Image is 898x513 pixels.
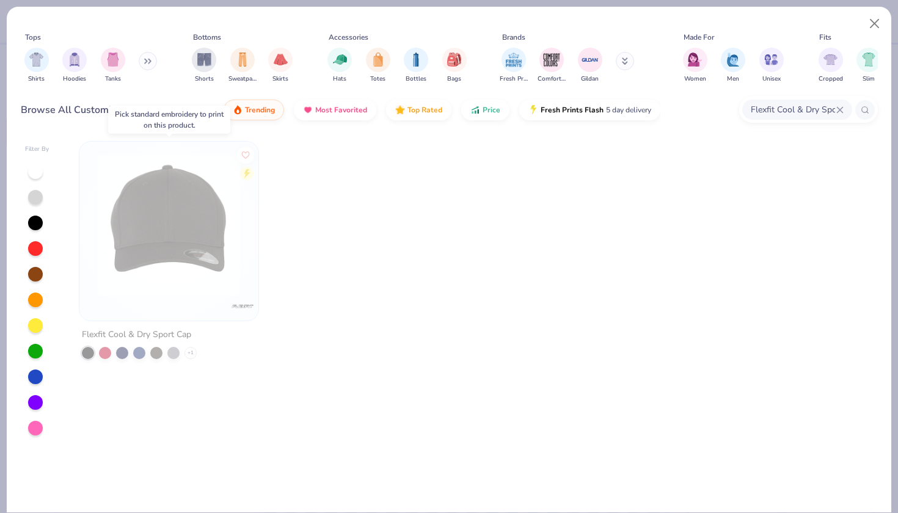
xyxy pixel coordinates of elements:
[856,48,881,84] div: filter for Slim
[819,32,831,43] div: Fits
[268,48,293,84] div: filter for Skirts
[819,48,843,84] div: filter for Cropped
[29,53,43,67] img: Shirts Image
[21,103,177,117] div: Browse All Customizable Products
[303,105,313,115] img: most_fav.gif
[578,48,602,84] button: filter button
[483,105,500,115] span: Price
[366,48,390,84] button: filter button
[578,48,602,84] div: filter for Gildan
[193,32,221,43] div: Bottoms
[447,75,461,84] span: Bags
[863,75,875,84] span: Slim
[366,48,390,84] div: filter for Totes
[404,48,428,84] button: filter button
[684,32,714,43] div: Made For
[315,105,367,115] span: Most Favorited
[327,48,352,84] button: filter button
[197,53,211,67] img: Shorts Image
[721,48,745,84] div: filter for Men
[461,100,509,120] button: Price
[333,53,347,67] img: Hats Image
[819,75,843,84] span: Cropped
[819,48,843,84] button: filter button
[25,145,49,154] div: Filter By
[442,48,467,84] div: filter for Bags
[92,154,246,296] img: e3b52ada-326b-4e40-aa51-3df8a3a43d45
[683,48,707,84] button: filter button
[606,103,651,117] span: 5 day delivery
[863,12,886,35] button: Close
[236,53,249,67] img: Sweatpants Image
[272,75,288,84] span: Skirts
[406,75,426,84] span: Bottles
[370,75,385,84] span: Totes
[409,53,423,67] img: Bottles Image
[62,48,87,84] button: filter button
[268,48,293,84] button: filter button
[759,48,784,84] button: filter button
[228,48,257,84] div: filter for Sweatpants
[274,53,288,67] img: Skirts Image
[192,48,216,84] button: filter button
[528,105,538,115] img: flash.gif
[192,48,216,84] div: filter for Shorts
[407,105,442,115] span: Top Rated
[727,75,739,84] span: Men
[856,48,881,84] button: filter button
[188,349,194,357] span: + 1
[721,48,745,84] button: filter button
[581,51,599,69] img: Gildan Image
[404,48,428,84] div: filter for Bottles
[502,32,525,43] div: Brands
[115,109,224,131] div: Pick standard embroidery to print on this product.
[333,75,346,84] span: Hats
[386,100,451,120] button: Top Rated
[28,75,45,84] span: Shirts
[245,105,275,115] span: Trending
[762,75,781,84] span: Unisex
[538,48,566,84] button: filter button
[101,48,125,84] div: filter for Tanks
[447,53,461,67] img: Bags Image
[233,105,243,115] img: trending.gif
[106,53,120,67] img: Tanks Image
[228,48,257,84] button: filter button
[231,294,255,319] img: Flexfit logo
[105,75,121,84] span: Tanks
[683,48,707,84] div: filter for Women
[500,75,528,84] span: Fresh Prints
[581,75,599,84] span: Gildan
[82,327,191,343] div: Flexfit Cool & Dry Sport Cap
[862,53,875,67] img: Slim Image
[538,48,566,84] div: filter for Comfort Colors
[224,100,284,120] button: Trending
[24,48,49,84] div: filter for Shirts
[68,53,81,67] img: Hoodies Image
[726,53,740,67] img: Men Image
[237,146,254,163] button: Like
[688,53,702,67] img: Women Image
[101,48,125,84] button: filter button
[500,48,528,84] button: filter button
[371,53,385,67] img: Totes Image
[327,48,352,84] div: filter for Hats
[542,51,561,69] img: Comfort Colors Image
[759,48,784,84] div: filter for Unisex
[24,48,49,84] button: filter button
[519,100,660,120] button: Fresh Prints Flash5 day delivery
[294,100,376,120] button: Most Favorited
[395,105,405,115] img: TopRated.gif
[62,48,87,84] div: filter for Hoodies
[750,103,836,117] input: Try "T-Shirt"
[195,75,214,84] span: Shorts
[541,105,604,115] span: Fresh Prints Flash
[228,75,257,84] span: Sweatpants
[684,75,706,84] span: Women
[63,75,86,84] span: Hoodies
[505,51,523,69] img: Fresh Prints Image
[442,48,467,84] button: filter button
[764,53,778,67] img: Unisex Image
[25,32,41,43] div: Tops
[329,32,368,43] div: Accessories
